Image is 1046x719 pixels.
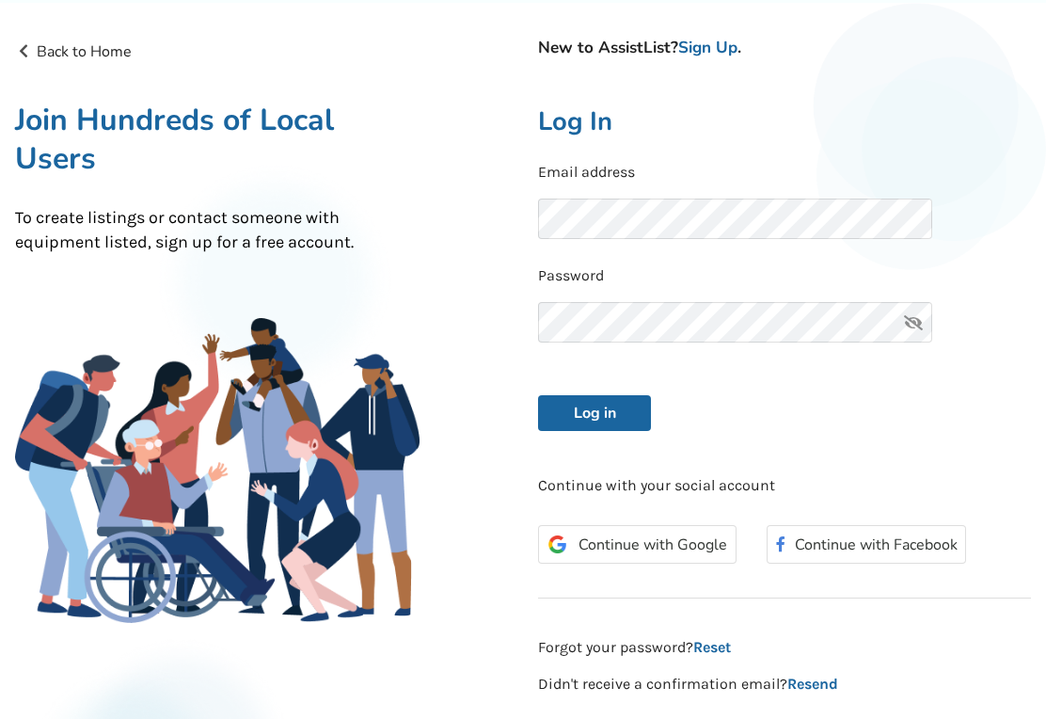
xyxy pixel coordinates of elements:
button: Continue with Google [538,525,737,564]
span: Continue with Google [578,537,727,552]
h1: Join Hundreds of Local Users [15,101,420,178]
p: Email address [538,162,1031,184]
a: Resend [787,675,838,693]
h2: Log In [538,105,1031,138]
img: Family Gathering [15,318,420,623]
p: Password [538,265,1031,287]
a: Back to Home [15,41,132,62]
p: Didn't receive a confirmation email? [538,674,1031,695]
p: Continue with your social account [538,475,1031,497]
p: To create listings or contact someone with equipment listed, sign up for a free account. [15,206,420,254]
button: Log in [538,395,651,431]
a: Sign Up [678,37,737,58]
img: Google Icon [548,535,566,553]
p: Forgot your password? [538,637,1031,659]
button: Continue with Facebook [767,525,965,564]
h4: New to AssistList? . [538,38,1031,58]
a: Reset [693,638,731,656]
